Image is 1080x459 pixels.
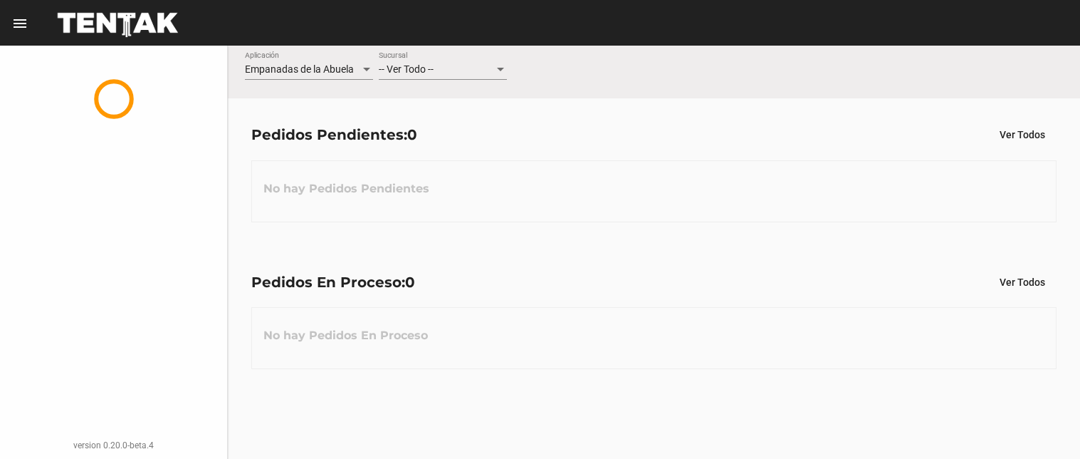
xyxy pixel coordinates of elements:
span: Ver Todos [1000,129,1045,140]
div: version 0.20.0-beta.4 [11,438,216,453]
span: 0 [405,274,415,291]
h3: No hay Pedidos Pendientes [252,167,441,210]
span: Empanadas de la Abuela [245,63,354,75]
span: Ver Todos [1000,277,1045,288]
mat-icon: menu [11,15,28,32]
button: Ver Todos [988,269,1057,295]
div: Pedidos En Proceso: [251,271,415,294]
div: Pedidos Pendientes: [251,123,417,146]
h3: No hay Pedidos En Proceso [252,314,439,357]
span: 0 [407,126,417,143]
span: -- Ver Todo -- [379,63,434,75]
button: Ver Todos [988,122,1057,148]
